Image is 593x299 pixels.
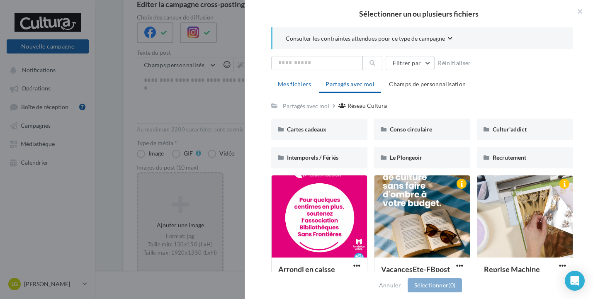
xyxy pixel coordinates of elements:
span: Champs de personnalisation [389,80,466,88]
span: Reprise Machine Cricut [484,265,540,284]
button: Réinitialiser [435,58,474,68]
span: Le Plongeoir [390,154,422,161]
span: Conso circulaire [390,126,432,133]
span: Recrutement [493,154,526,161]
button: Sélectionner(0) [408,278,462,292]
div: Réseau Cultura [348,102,387,110]
button: Annuler [376,280,404,290]
span: Intemporels / Fériés [287,154,338,161]
span: Consulter les contraintes attendues pour ce type de campagne [286,34,445,43]
span: (0) [448,282,455,289]
span: Cartes cadeaux [287,126,326,133]
button: Consulter les contraintes attendues pour ce type de campagne [286,34,452,44]
h2: Sélectionner un ou plusieurs fichiers [258,10,580,17]
span: Cultur'addict [493,126,527,133]
button: Filtrer par [386,56,435,70]
span: Partagés avec moi [326,80,374,88]
span: Mes fichiers [278,80,311,88]
span: VacancesEte-FBpost [381,265,450,274]
div: Open Intercom Messenger [565,271,585,291]
div: Partagés avec moi [283,102,329,110]
span: Arrondi en caisse [278,265,335,274]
